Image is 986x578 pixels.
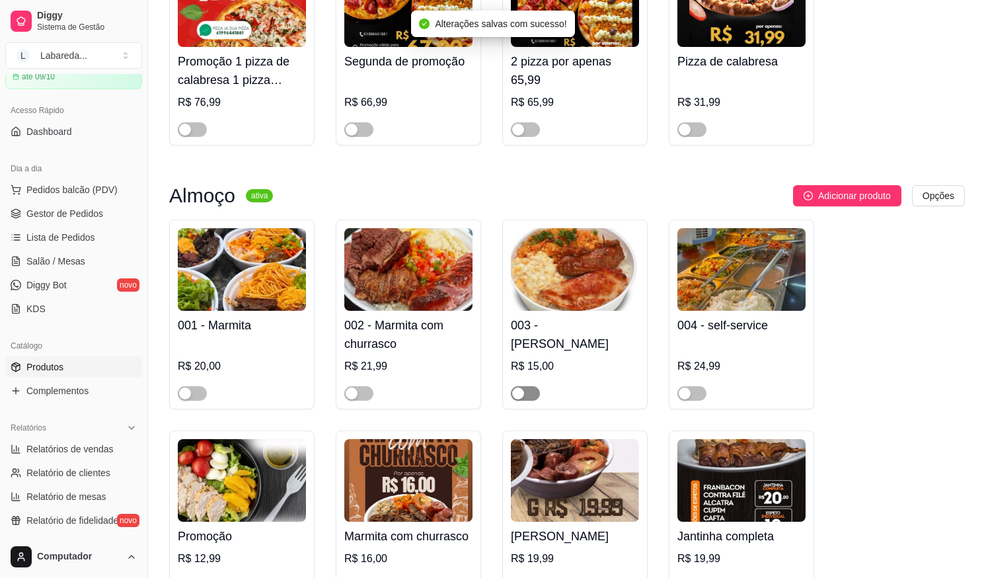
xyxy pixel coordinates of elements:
[344,358,473,374] div: R$ 21,99
[677,52,806,71] h4: Pizza de calabresa
[26,442,114,456] span: Relatórios de vendas
[246,189,273,202] sup: ativa
[5,5,142,37] a: DiggySistema de Gestão
[26,278,67,292] span: Diggy Bot
[677,527,806,546] h4: Jantinha completa
[26,302,46,315] span: KDS
[178,527,306,546] h4: Promoção
[26,207,103,220] span: Gestor de Pedidos
[344,527,473,546] h4: Marmita com churrasco
[178,316,306,335] h4: 001 - Marmita
[344,316,473,353] h4: 002 - Marmita com churrasco
[5,335,142,356] div: Catálogo
[511,527,639,546] h4: [PERSON_NAME]
[344,95,473,110] div: R$ 66,99
[511,551,639,567] div: R$ 19,99
[22,71,55,82] article: até 09/10
[37,551,121,563] span: Computador
[344,439,473,522] img: product-image
[677,95,806,110] div: R$ 31,99
[5,380,142,401] a: Complementos
[344,551,473,567] div: R$ 16,00
[5,356,142,378] a: Produtos
[178,95,306,110] div: R$ 76,99
[419,19,430,29] span: check-circle
[511,52,639,89] h4: 2 pizza por apenas 65,99
[511,95,639,110] div: R$ 65,99
[5,227,142,248] a: Lista de Pedidos
[435,19,566,29] span: Alterações salvas com sucesso!
[511,316,639,353] h4: 003 - [PERSON_NAME]
[5,438,142,460] a: Relatórios de vendas
[5,298,142,319] a: KDS
[5,179,142,200] button: Pedidos balcão (PDV)
[793,185,901,206] button: Adicionar produto
[511,228,639,311] img: product-image
[178,551,306,567] div: R$ 12,99
[26,125,72,138] span: Dashboard
[5,203,142,224] a: Gestor de Pedidos
[677,316,806,335] h4: 004 - self-service
[26,490,106,503] span: Relatório de mesas
[804,191,813,200] span: plus-circle
[5,274,142,296] a: Diggy Botnovo
[677,358,806,374] div: R$ 24,99
[26,231,95,244] span: Lista de Pedidos
[26,255,85,268] span: Salão / Mesas
[5,42,142,69] button: Select a team
[5,121,142,142] a: Dashboard
[5,462,142,483] a: Relatório de clientes
[26,384,89,397] span: Complementos
[178,228,306,311] img: product-image
[5,100,142,121] div: Acesso Rápido
[5,486,142,507] a: Relatório de mesas
[344,52,473,71] h4: Segunda de promoção
[677,228,806,311] img: product-image
[923,188,954,203] span: Opções
[677,439,806,522] img: product-image
[178,439,306,522] img: product-image
[511,439,639,522] img: product-image
[178,358,306,374] div: R$ 20,00
[5,510,142,531] a: Relatório de fidelidadenovo
[26,466,110,479] span: Relatório de clientes
[5,541,142,573] button: Computador
[37,10,137,22] span: Diggy
[344,228,473,311] img: product-image
[40,49,87,62] div: Labareda ...
[677,551,806,567] div: R$ 19,99
[26,183,118,196] span: Pedidos balcão (PDV)
[5,251,142,272] a: Salão / Mesas
[26,514,118,527] span: Relatório de fidelidade
[26,360,63,374] span: Produtos
[169,188,235,204] h3: Almoço
[37,22,137,32] span: Sistema de Gestão
[912,185,965,206] button: Opções
[17,49,30,62] span: L
[178,52,306,89] h4: Promoção 1 pizza de calabresa 1 pizza portuguesa
[818,188,891,203] span: Adicionar produto
[5,158,142,179] div: Dia a dia
[511,358,639,374] div: R$ 15,00
[11,423,46,433] span: Relatórios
